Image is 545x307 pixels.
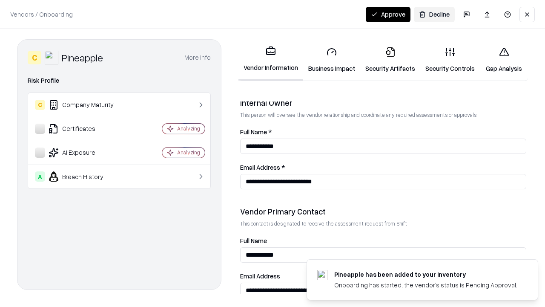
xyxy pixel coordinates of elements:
[10,10,73,19] p: Vendors / Onboarding
[317,270,327,280] img: pineappleenergy.com
[35,171,137,182] div: Breach History
[240,98,526,108] div: Internal Owner
[35,100,45,110] div: C
[177,125,200,132] div: Analyzing
[240,129,526,135] label: Full Name *
[240,111,526,119] p: This person will oversee the vendor relationship and coordinate any required assessments or appro...
[480,40,528,80] a: Gap Analysis
[35,148,137,158] div: AI Exposure
[177,149,200,156] div: Analyzing
[45,51,58,64] img: Pineapple
[334,270,517,279] div: Pineapple has been added to your inventory
[240,206,526,217] div: Vendor Primary Contact
[420,40,480,80] a: Security Controls
[303,40,360,80] a: Business Impact
[35,124,137,134] div: Certificates
[240,164,526,171] label: Email Address *
[414,7,455,22] button: Decline
[240,273,526,279] label: Email Address
[240,220,526,227] p: This contact is designated to receive the assessment request from Shift
[360,40,420,80] a: Security Artifacts
[238,39,303,81] a: Vendor Information
[62,51,103,64] div: Pineapple
[28,75,211,86] div: Risk Profile
[366,7,410,22] button: Approve
[240,237,526,244] label: Full Name
[35,171,45,182] div: A
[334,281,517,290] div: Onboarding has started, the vendor's status is Pending Approval.
[35,100,137,110] div: Company Maturity
[28,51,41,64] div: C
[184,50,211,65] button: More info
